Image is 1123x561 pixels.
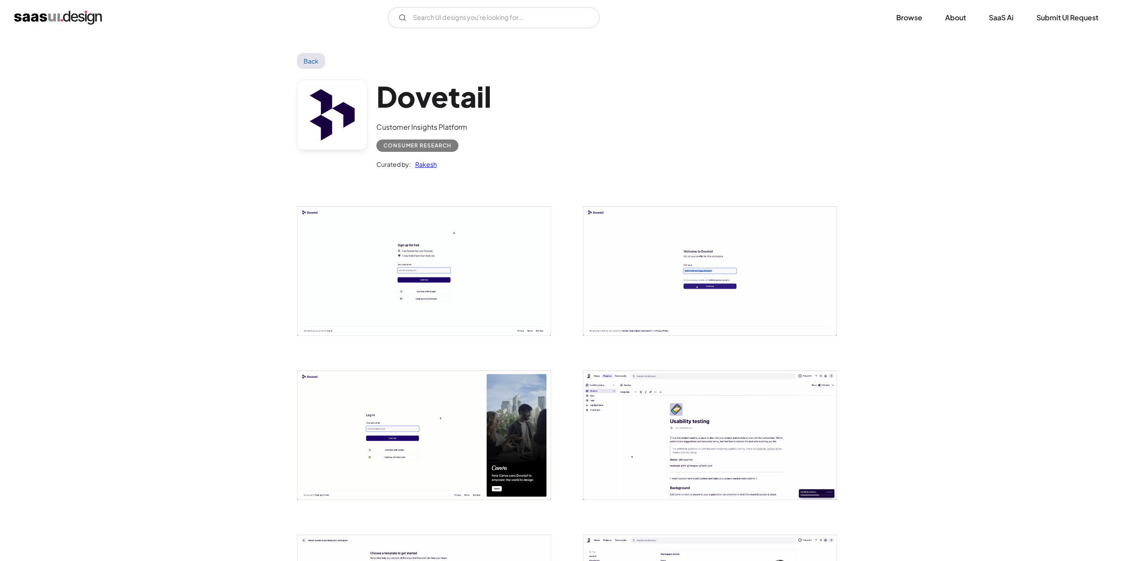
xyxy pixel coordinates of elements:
[886,8,933,27] a: Browse
[297,371,551,500] a: open lightbox
[388,7,600,28] input: Search UI designs you're looking for...
[297,53,326,69] a: Back
[583,371,837,500] img: 6422d519a07c8a5e818c3c40_Dovetail%20-%20Customer%20insights%20installing%20projects.png
[583,207,837,335] a: open lightbox
[583,371,837,500] a: open lightbox
[1026,8,1109,27] a: Submit UI Request
[383,140,451,151] div: Consumer Research
[978,8,1024,27] a: SaaS Ai
[297,207,551,335] img: 6422d51922b62f27a8ef2e7c_Dovetail%20-%20Customer%20insights%20Sign%20up.png
[297,371,551,500] img: 6422d5198fa8dd9e1d26717e_Dovetail%20-%20Customer%20insights%20Log%20in.png
[376,159,411,169] div: Curated by:
[14,11,102,25] a: home
[297,207,551,335] a: open lightbox
[583,207,837,335] img: 6422d519717e77fd2f9dd5ed_Dovetail%20-%20Customer%20insights%20Setup%20workspace%20and%20profile.png
[411,159,437,169] a: Rakesh
[388,7,600,28] form: Email Form
[376,79,492,113] h1: Dovetail
[376,122,492,132] div: Customer Insights Platform
[935,8,977,27] a: About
